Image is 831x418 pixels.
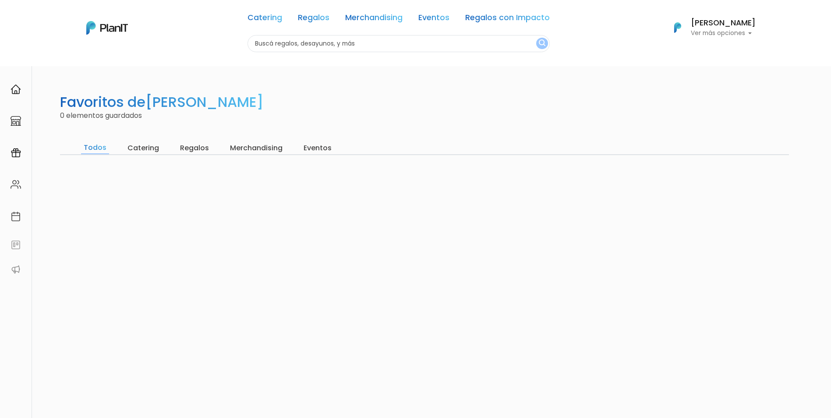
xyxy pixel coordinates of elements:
img: feedback-78b5a0c8f98aac82b08bfc38622c3050aee476f2c9584af64705fc4e61158814.svg [11,240,21,250]
a: Merchandising [345,14,403,25]
input: Catering [125,142,162,154]
h6: [PERSON_NAME] [691,19,756,27]
img: PlanIt Logo [668,18,687,37]
p: 0 elementos guardados [42,110,789,121]
input: Buscá regalos, desayunos, y más [248,35,550,52]
span: [PERSON_NAME] [145,92,263,112]
a: Catering [248,14,282,25]
h2: Favoritos de [60,94,263,110]
p: Ver más opciones [691,30,756,36]
input: Merchandising [227,142,285,154]
img: home-e721727adea9d79c4d83392d1f703f7f8bce08238fde08b1acbfd93340b81755.svg [11,84,21,95]
a: Regalos con Impacto [465,14,550,25]
img: marketplace-4ceaa7011d94191e9ded77b95e3339b90024bf715f7c57f8cf31f2d8c509eaba.svg [11,116,21,126]
input: Todos [81,142,109,154]
img: PlanIt Logo [86,21,128,35]
input: Eventos [301,142,334,154]
img: calendar-87d922413cdce8b2cf7b7f5f62616a5cf9e4887200fb71536465627b3292af00.svg [11,211,21,222]
button: PlanIt Logo [PERSON_NAME] Ver más opciones [663,16,756,39]
img: campaigns-02234683943229c281be62815700db0a1741e53638e28bf9629b52c665b00959.svg [11,148,21,158]
input: Regalos [177,142,212,154]
img: search_button-432b6d5273f82d61273b3651a40e1bd1b912527efae98b1b7a1b2c0702e16a8d.svg [539,39,545,48]
img: people-662611757002400ad9ed0e3c099ab2801c6687ba6c219adb57efc949bc21e19d.svg [11,179,21,190]
img: partners-52edf745621dab592f3b2c58e3bca9d71375a7ef29c3b500c9f145b62cc070d4.svg [11,264,21,275]
a: Eventos [418,14,449,25]
a: Regalos [298,14,329,25]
